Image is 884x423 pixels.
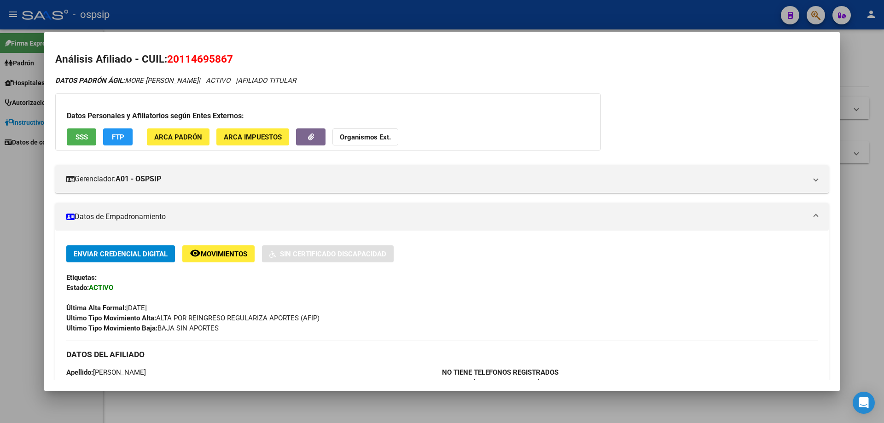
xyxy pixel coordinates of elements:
strong: Organismos Ext. [340,133,391,141]
h2: Análisis Afiliado - CUIL: [55,52,829,67]
button: Organismos Ext. [332,128,398,145]
span: ARCA Impuestos [224,133,282,141]
span: BAJA SIN APORTES [66,324,219,332]
button: FTP [103,128,133,145]
mat-panel-title: Datos de Empadronamiento [66,211,807,222]
span: Movimientos [201,250,247,258]
button: SSS [67,128,96,145]
span: AFILIADO TITULAR [238,76,296,85]
h3: DATOS DEL AFILIADO [66,349,818,359]
span: 20114695867 [66,378,123,387]
strong: Apellido: [66,368,93,377]
strong: Estado: [66,284,89,292]
span: [DATE] [66,304,147,312]
mat-panel-title: Gerenciador: [66,174,807,185]
div: Open Intercom Messenger [853,392,875,414]
button: Sin Certificado Discapacidad [262,245,394,262]
strong: A01 - OSPSIP [116,174,161,185]
button: ARCA Padrón [147,128,209,145]
button: ARCA Impuestos [216,128,289,145]
span: FTP [112,133,124,141]
strong: Última Alta Formal: [66,304,126,312]
button: Enviar Credencial Digital [66,245,175,262]
strong: ACTIVO [89,284,113,292]
span: SSS [76,133,88,141]
h3: Datos Personales y Afiliatorios según Entes Externos: [67,110,589,122]
mat-expansion-panel-header: Gerenciador:A01 - OSPSIP [55,165,829,193]
button: Movimientos [182,245,255,262]
span: [GEOGRAPHIC_DATA] [442,378,540,387]
strong: DATOS PADRÓN ÁGIL: [55,76,125,85]
span: ARCA Padrón [154,133,202,141]
strong: Etiquetas: [66,273,97,282]
span: MORE [PERSON_NAME] [55,76,198,85]
span: Sin Certificado Discapacidad [280,250,386,258]
strong: Ultimo Tipo Movimiento Baja: [66,324,157,332]
strong: Provincia: [442,378,473,387]
span: [PERSON_NAME] [66,368,146,377]
span: ALTA POR REINGRESO REGULARIZA APORTES (AFIP) [66,314,320,322]
span: Enviar Credencial Digital [74,250,168,258]
mat-icon: remove_red_eye [190,248,201,259]
strong: NO TIENE TELEFONOS REGISTRADOS [442,368,558,377]
strong: Ultimo Tipo Movimiento Alta: [66,314,156,322]
mat-expansion-panel-header: Datos de Empadronamiento [55,203,829,231]
span: 20114695867 [167,53,233,65]
strong: CUIL: [66,378,83,387]
i: | ACTIVO | [55,76,296,85]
